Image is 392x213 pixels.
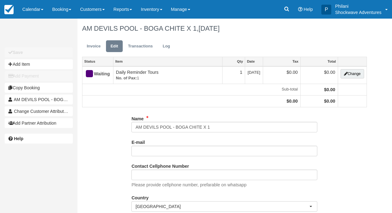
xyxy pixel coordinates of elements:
p: Please provide cellphone number, prefarable on whatsapp [131,182,246,188]
td: 1 [222,66,245,84]
button: Add Payment [5,71,73,81]
a: AM DEVILS POOL - BOGA CHITE X 1 [5,95,73,104]
p: Shockwave Adventures [335,9,381,16]
div: Waiting [85,69,105,79]
td: $0.00 [300,66,338,84]
span: [DATE] [199,24,220,32]
button: [GEOGRAPHIC_DATA] [131,201,317,212]
a: Log [158,40,175,52]
label: E-mail [131,137,145,146]
strong: $0.00 [287,99,298,104]
a: Qty [222,57,245,66]
td: $0.00 [263,66,300,84]
b: Help [14,136,23,141]
span: [DATE] [248,70,260,75]
a: Tax [263,57,300,66]
span: Help [304,7,313,12]
button: Copy Booking [5,83,73,93]
a: Item [113,57,222,66]
a: Status [82,57,113,66]
button: Add Item [5,59,73,69]
a: Help [5,134,73,144]
strong: $0.00 [324,87,335,92]
img: checkfront-main-nav-mini-logo.png [4,5,14,14]
a: Date [245,57,263,66]
span: AM DEVILS POOL - BOGA CHITE X 1 [14,97,88,102]
strong: No. of Pax [116,76,137,80]
label: Contact Cellphone Number [131,161,189,170]
button: Add Partner Attribution [5,118,73,128]
a: Total [301,57,338,66]
div: P [321,5,331,15]
a: Invoice [82,40,105,52]
h1: AM DEVILS POOL - BOGA CHITE X 1, [82,25,367,32]
label: Country [131,193,148,201]
em: Sub-total [85,87,298,92]
em: 1 [116,75,220,81]
button: Save [5,47,73,57]
a: Transactions [123,40,157,52]
p: Philani [335,3,381,9]
a: Edit [106,40,123,52]
strong: $0.00 [324,99,335,104]
span: Change Customer Attribution [14,109,70,114]
td: Daily Reminder Tours [113,66,222,84]
button: Change [341,69,364,78]
i: Help [298,7,302,11]
b: Save [13,50,23,55]
span: [GEOGRAPHIC_DATA] [135,203,309,210]
label: Name [131,113,143,122]
button: Change Customer Attribution [5,106,73,116]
